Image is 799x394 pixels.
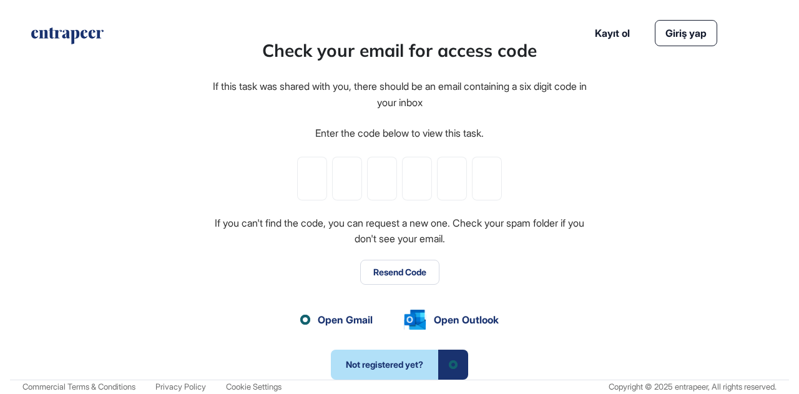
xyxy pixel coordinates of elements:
a: entrapeer-logo [30,27,105,49]
div: Enter the code below to view this task. [315,126,484,142]
span: Not registered yet? [331,350,438,380]
a: Open Gmail [300,312,373,327]
span: Open Outlook [434,312,499,327]
a: Kayıt ol [595,26,630,41]
a: Privacy Policy [155,382,206,392]
div: If you can't find the code, you can request a new one. Check your spam folder if you don't see yo... [211,215,588,247]
a: Cookie Settings [226,382,282,392]
span: Cookie Settings [226,382,282,392]
a: Giriş yap [655,20,717,46]
a: Commercial Terms & Conditions [22,382,135,392]
a: Not registered yet? [331,350,468,380]
span: Open Gmail [318,312,373,327]
a: Open Outlook [404,310,499,330]
button: Resend Code [360,260,439,285]
div: If this task was shared with you, there should be an email containing a six digit code in your inbox [211,79,588,111]
div: Copyright © 2025 entrapeer, All rights reserved. [609,382,777,392]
